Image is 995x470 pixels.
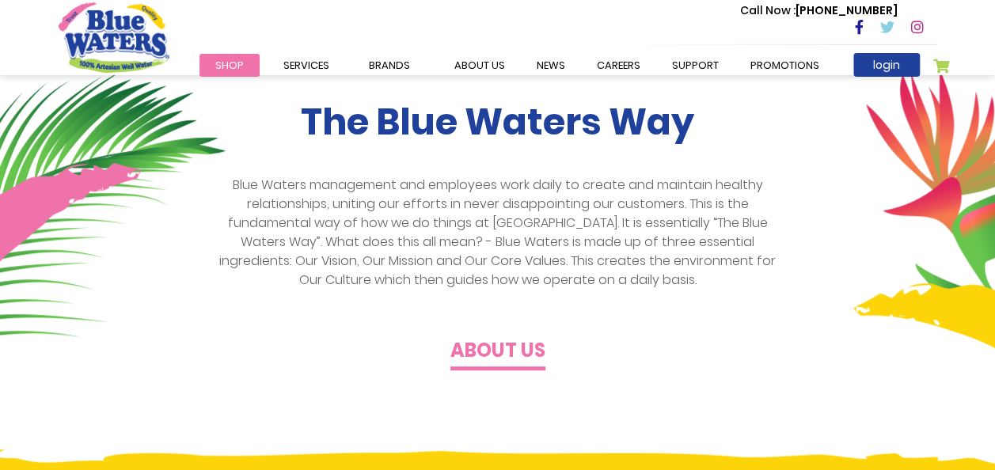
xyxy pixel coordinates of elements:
[59,2,169,72] a: store logo
[59,100,937,144] h2: The Blue Waters Way
[581,54,656,77] a: careers
[211,176,784,290] p: Blue Waters management and employees work daily to create and maintain healthy relationships, uni...
[740,2,796,18] span: Call Now :
[450,343,545,362] a: About us
[735,54,835,77] a: Promotions
[740,2,898,19] p: [PHONE_NUMBER]
[283,58,329,73] span: Services
[439,54,521,77] a: about us
[215,58,244,73] span: Shop
[450,339,545,362] h4: About us
[853,53,920,77] a: login
[369,58,410,73] span: Brands
[521,54,581,77] a: News
[656,54,735,77] a: support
